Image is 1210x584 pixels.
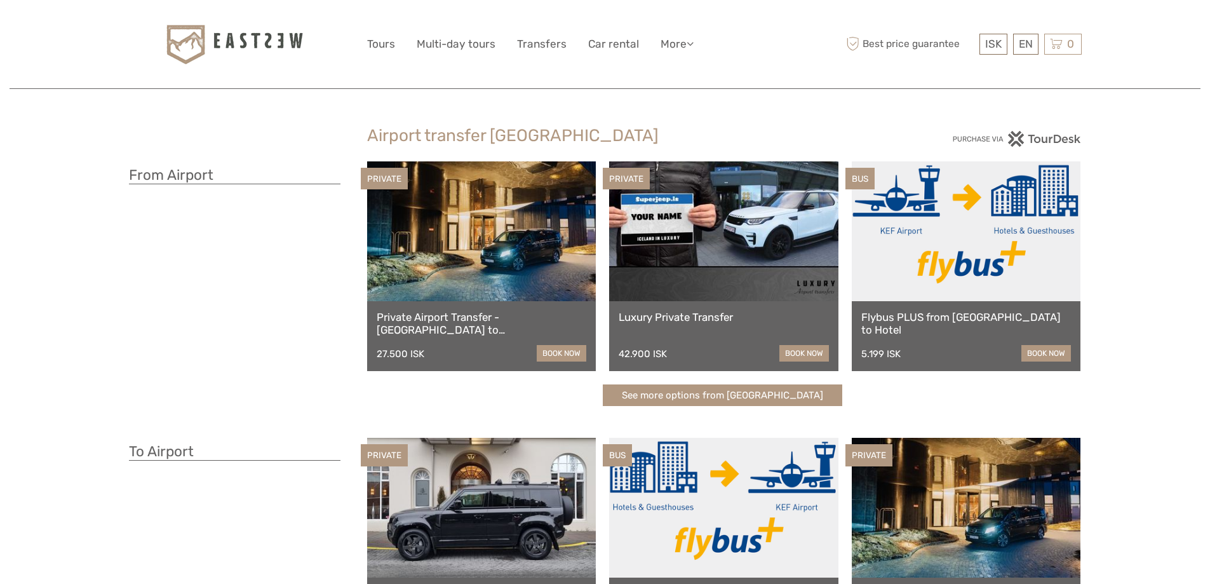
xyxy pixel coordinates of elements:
[129,443,340,461] h3: To Airport
[603,384,842,407] a: See more options from [GEOGRAPHIC_DATA]
[952,131,1081,147] img: PurchaseViaTourDesk.png
[537,345,586,362] a: book now
[845,444,892,466] div: PRIVATE
[1013,34,1039,55] div: EN
[1021,345,1071,362] a: book now
[779,345,829,362] a: book now
[129,166,340,184] h3: From Airport
[361,168,408,190] div: PRIVATE
[603,444,632,466] div: BUS
[377,311,587,337] a: Private Airport Transfer - [GEOGRAPHIC_DATA] to [GEOGRAPHIC_DATA]
[377,348,424,360] div: 27.500 ISK
[844,34,976,55] span: Best price guarantee
[367,35,395,53] a: Tours
[619,348,667,360] div: 42.900 ISK
[165,22,304,67] img: 268-16227d50-61df-4118-8654-97e79433c6aa_logo_big.jpg
[417,35,495,53] a: Multi-day tours
[861,348,901,360] div: 5.199 ISK
[861,311,1072,337] a: Flybus PLUS from [GEOGRAPHIC_DATA] to Hotel
[1065,37,1076,50] span: 0
[661,35,694,53] a: More
[367,126,844,146] h2: Airport transfer [GEOGRAPHIC_DATA]
[361,444,408,466] div: PRIVATE
[588,35,639,53] a: Car rental
[985,37,1002,50] span: ISK
[517,35,567,53] a: Transfers
[603,168,650,190] div: PRIVATE
[845,168,875,190] div: BUS
[619,311,829,323] a: Luxury Private Transfer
